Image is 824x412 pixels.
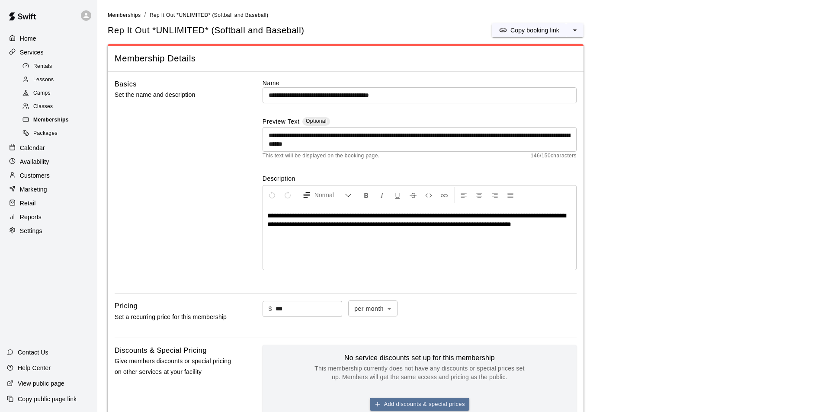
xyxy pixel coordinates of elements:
button: Insert Code [421,187,436,203]
button: Format Italics [375,187,389,203]
span: Classes [33,102,53,111]
button: Copy booking link [492,23,566,37]
button: Undo [265,187,279,203]
h6: Pricing [115,300,138,312]
span: Rep It Out *UNLIMITED* (Softball and Baseball) [150,12,269,18]
span: Optional [306,118,327,124]
button: select merge strategy [566,23,584,37]
a: Home [7,32,90,45]
p: Retail [20,199,36,208]
nav: breadcrumb [108,10,814,20]
a: Services [7,46,90,59]
span: Memberships [33,116,69,125]
span: Packages [33,129,58,138]
span: Camps [33,89,51,98]
label: Name [263,79,577,87]
div: Lessons [21,74,94,86]
p: Availability [20,157,49,166]
button: Format Strikethrough [406,187,420,203]
a: Rentals [21,60,97,73]
p: Marketing [20,185,47,194]
button: Format Underline [390,187,405,203]
p: View public page [18,379,64,388]
a: Camps [21,87,97,100]
p: $ [269,304,272,313]
a: Settings [7,224,90,237]
a: Retail [7,197,90,210]
span: 146 / 150 characters [531,152,577,160]
p: Give members discounts or special pricing on other services at your facility [115,356,235,377]
button: Format Bold [359,187,374,203]
button: Right Align [487,187,502,203]
span: Rep It Out *UNLIMITED* (Softball and Baseball) [108,25,304,36]
span: Rentals [33,62,52,71]
p: Calendar [20,144,45,152]
p: Home [20,34,36,43]
span: This text will be displayed on the booking page. [263,152,380,160]
div: Memberships [21,114,94,126]
button: Left Align [456,187,471,203]
button: Formatting Options [299,187,355,203]
p: Copy booking link [510,26,559,35]
p: Set a recurring price for this membership [115,312,235,323]
li: / [144,10,146,19]
div: per month [348,300,398,316]
h6: Discounts & Special Pricing [115,345,207,356]
div: split button [492,23,584,37]
h6: Basics [115,79,137,90]
div: Classes [21,101,94,113]
button: Redo [280,187,295,203]
a: Calendar [7,141,90,154]
a: Customers [7,169,90,182]
p: Contact Us [18,348,48,357]
p: Customers [20,171,50,180]
p: This membership currently does not have any discounts or special prices set up. Members will get ... [311,364,528,381]
p: Settings [20,227,42,235]
div: Rentals [21,61,94,73]
span: Memberships [108,12,141,18]
p: Copy public page link [18,395,77,403]
a: Reports [7,211,90,224]
a: Lessons [21,73,97,86]
a: Classes [21,100,97,114]
div: Camps [21,87,94,99]
h6: No service discounts set up for this membership [311,352,528,364]
p: Services [20,48,44,57]
a: Memberships [108,11,141,18]
p: Reports [20,213,42,221]
label: Description [263,174,577,183]
a: Marketing [7,183,90,196]
a: Memberships [21,114,97,127]
button: Justify Align [503,187,518,203]
span: Normal [314,191,345,199]
button: Center Align [472,187,487,203]
div: Packages [21,128,94,140]
p: Help Center [18,364,51,372]
a: Availability [7,155,90,168]
a: Packages [21,127,97,141]
span: Lessons [33,76,54,84]
span: Membership Details [115,53,577,64]
button: Add discounts & special prices [370,398,469,411]
label: Preview Text [263,117,300,127]
p: Set the name and description [115,89,235,100]
button: Insert Link [437,187,452,203]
